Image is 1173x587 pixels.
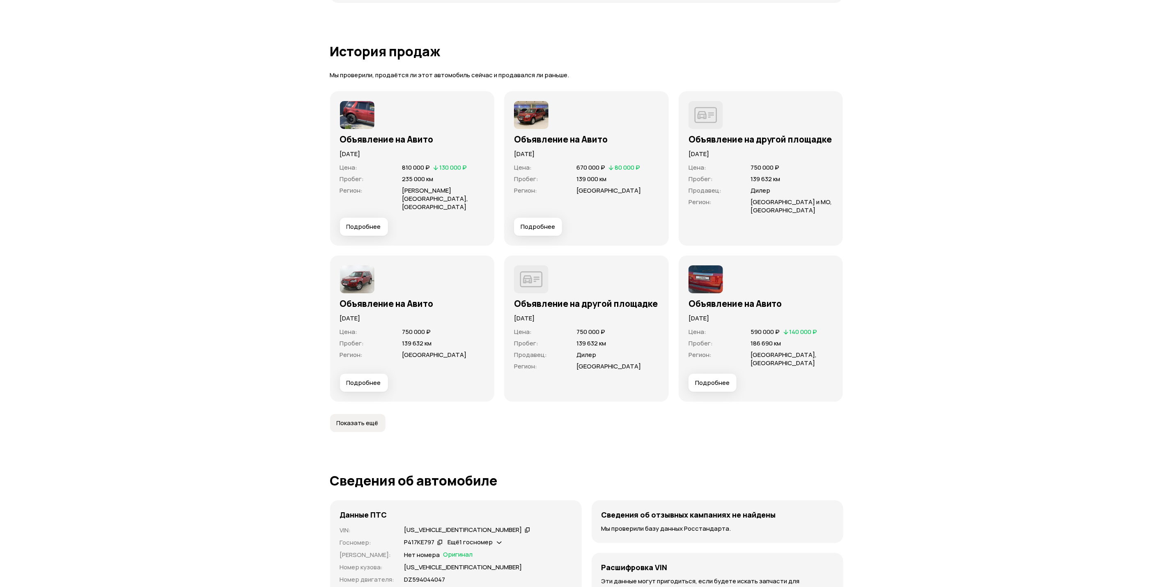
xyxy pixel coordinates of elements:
[330,414,386,432] button: Показать ещё
[402,175,433,183] span: 235 000 км
[751,327,780,336] span: 590 000 ₽
[347,223,381,231] span: Подробнее
[404,526,522,534] div: [US_VEHICLE_IDENTIFICATION_NUMBER]
[402,163,430,172] span: 810 000 ₽
[514,175,538,183] span: Пробег :
[514,350,547,359] span: Продавец :
[340,175,364,183] span: Пробег :
[576,175,606,183] span: 139 000 км
[340,374,388,392] button: Подробнее
[601,563,668,572] h4: Расшифровка VIN
[689,198,712,206] span: Регион :
[330,473,843,488] h1: Сведения об автомобиле
[448,538,493,546] span: Ещё 1 госномер
[402,327,431,336] span: 750 000 ₽
[514,186,537,195] span: Регион :
[340,538,395,547] p: Госномер :
[689,298,833,309] h3: Объявление на Авито
[330,71,843,80] p: Мы проверили, продаётся ли этот автомобиль сейчас и продавался ли раньше.
[751,186,771,195] span: Дилер
[340,526,395,535] p: VIN :
[576,327,605,336] span: 750 000 ₽
[689,339,713,348] span: Пробег :
[751,350,817,367] span: [GEOGRAPHIC_DATA], [GEOGRAPHIC_DATA]
[601,510,776,519] h4: Сведения об отзывных кампаниях не найдены
[404,550,440,559] p: Нет номера
[340,218,388,236] button: Подробнее
[576,350,596,359] span: Дилер
[689,134,833,145] h3: Объявление на другой площадке
[751,163,780,172] span: 750 000 ₽
[404,563,522,572] p: [US_VEHICLE_IDENTIFICATION_NUMBER]
[347,379,381,387] span: Подробнее
[514,339,538,348] span: Пробег :
[404,575,445,584] p: DZ594044047
[439,163,467,172] span: 130 000 ₽
[576,186,641,195] span: [GEOGRAPHIC_DATA]
[576,339,606,348] span: 139 632 км
[402,186,468,211] span: [PERSON_NAME][GEOGRAPHIC_DATA], [GEOGRAPHIC_DATA]
[576,163,605,172] span: 670 000 ₽
[689,327,706,336] span: Цена :
[689,374,737,392] button: Подробнее
[689,186,721,195] span: Продавец :
[340,563,395,572] p: Номер кузова :
[514,298,659,309] h3: Объявление на другой площадке
[514,134,659,145] h3: Объявление на Авито
[615,163,640,172] span: 80 000 ₽
[689,175,713,183] span: Пробег :
[601,524,833,533] p: Мы проверили базу данных Росстандарта.
[695,379,730,387] span: Подробнее
[521,223,555,231] span: Подробнее
[514,163,532,172] span: Цена :
[340,134,485,145] h3: Объявление на Авито
[689,314,833,323] p: [DATE]
[340,327,358,336] span: Цена :
[790,327,817,336] span: 140 000 ₽
[443,550,473,559] span: Оригинал
[514,218,562,236] button: Подробнее
[340,350,363,359] span: Регион :
[689,163,706,172] span: Цена :
[576,362,641,371] span: [GEOGRAPHIC_DATA]
[330,44,843,59] h1: История продаж
[340,186,363,195] span: Регион :
[689,150,833,159] p: [DATE]
[337,419,379,427] span: Показать ещё
[514,314,659,323] p: [DATE]
[514,327,532,336] span: Цена :
[340,339,364,348] span: Пробег :
[340,163,358,172] span: Цена :
[340,575,395,584] p: Номер двигателя :
[340,550,395,559] p: [PERSON_NAME] :
[340,510,387,519] h4: Данные ПТС
[340,314,485,323] p: [DATE]
[514,362,537,371] span: Регион :
[340,298,485,309] h3: Объявление на Авито
[751,198,832,214] span: [GEOGRAPHIC_DATA] и МО, [GEOGRAPHIC_DATA]
[404,538,435,547] div: Р417КЕ797
[689,350,712,359] span: Регион :
[751,175,780,183] span: 139 632 км
[514,150,659,159] p: [DATE]
[751,339,781,348] span: 186 690 км
[402,339,432,348] span: 139 632 км
[340,150,485,159] p: [DATE]
[402,350,466,359] span: [GEOGRAPHIC_DATA]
